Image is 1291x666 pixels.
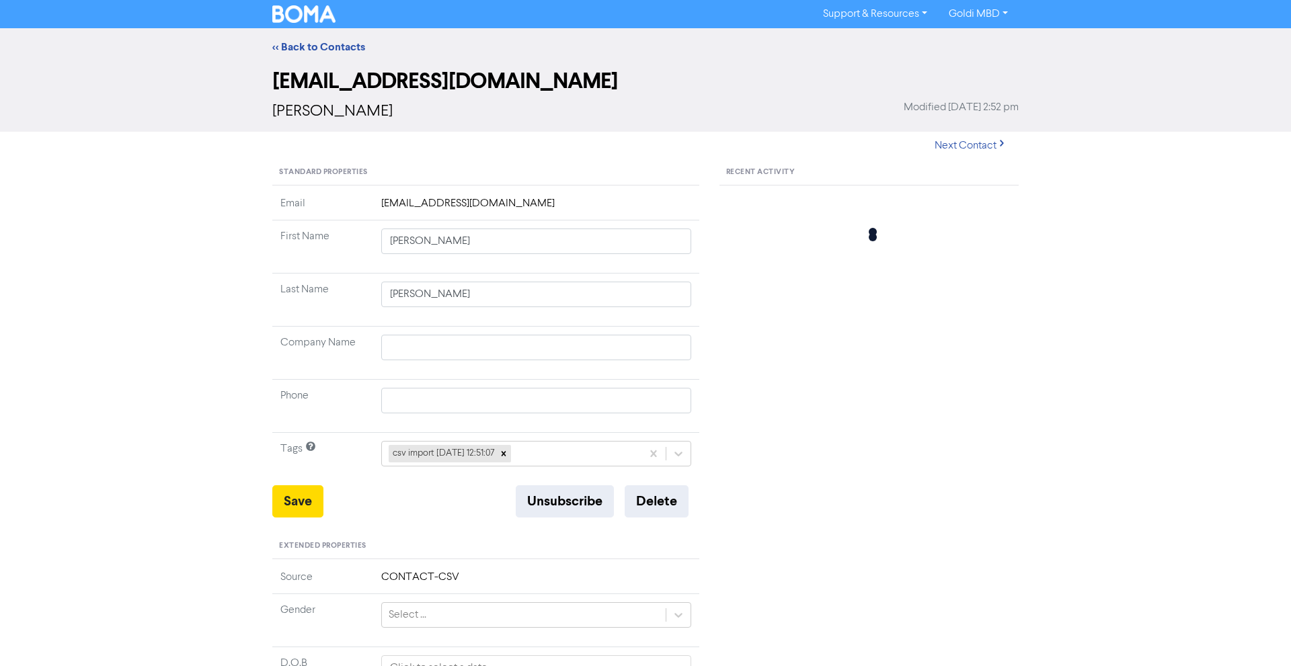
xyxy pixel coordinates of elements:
td: Source [272,569,373,594]
td: Tags [272,433,373,486]
button: Delete [625,485,689,517]
div: Standard Properties [272,160,699,185]
div: Extended Properties [272,534,699,559]
div: Select ... [389,607,426,623]
iframe: Chat Widget [1224,601,1291,666]
h2: [EMAIL_ADDRESS][DOMAIN_NAME] [272,69,1019,94]
td: Phone [272,380,373,433]
td: CONTACT-CSV [373,569,699,594]
a: << Back to Contacts [272,40,365,54]
td: Email [272,196,373,220]
span: [PERSON_NAME] [272,103,393,120]
td: Company Name [272,327,373,380]
td: [EMAIL_ADDRESS][DOMAIN_NAME] [373,196,699,220]
span: Modified [DATE] 2:52 pm [904,99,1019,116]
td: Gender [272,593,373,647]
button: Next Contact [923,132,1019,160]
div: Recent Activity [719,160,1019,185]
img: BOMA Logo [272,5,336,23]
a: Goldi MBD [938,3,1019,25]
button: Unsubscribe [516,485,614,517]
a: Support & Resources [812,3,938,25]
button: Save [272,485,323,517]
td: First Name [272,220,373,274]
div: csv import [DATE] 12:51:07 [389,445,496,462]
td: Last Name [272,274,373,327]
